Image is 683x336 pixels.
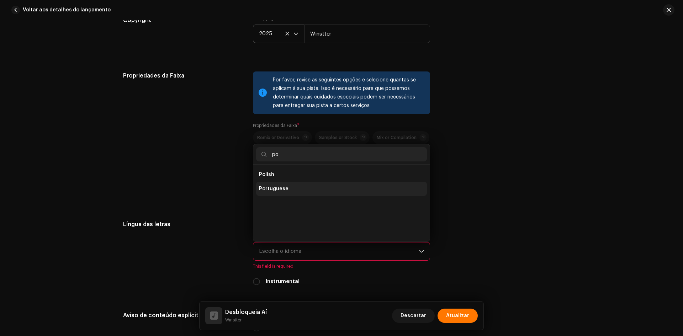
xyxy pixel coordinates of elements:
span: Descartar [401,309,426,323]
span: Portuguese [259,185,288,192]
span: This field is required. [253,263,430,269]
ul: Option List [253,165,430,241]
h5: Copyright [123,16,242,25]
div: Por favor, revise as seguintes opções e selecione quantas se aplicam à sua pista. Isso é necessár... [273,76,424,110]
li: Portuguese [256,182,427,196]
button: Descartar [392,309,435,323]
h5: Aviso de conteúdo explícito [123,311,242,320]
div: dropdown trigger [419,242,424,260]
span: Atualizar [446,309,469,323]
div: dropdown trigger [293,25,298,43]
span: Polish [259,171,274,178]
small: Desbloqueia Aí [225,316,267,324]
button: Atualizar [438,309,478,323]
h5: Propriedades da Faixa [123,71,242,80]
label: Propriedades da Faixa [253,123,300,128]
h5: Desbloqueia Aí [225,308,267,316]
span: Escolha o idioma [259,242,419,260]
span: 2025 [259,25,293,43]
label: Instrumental [266,278,300,286]
li: Polish [256,167,427,182]
input: e.g. Label LLC [304,25,430,43]
h5: Língua das letras [123,220,242,229]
